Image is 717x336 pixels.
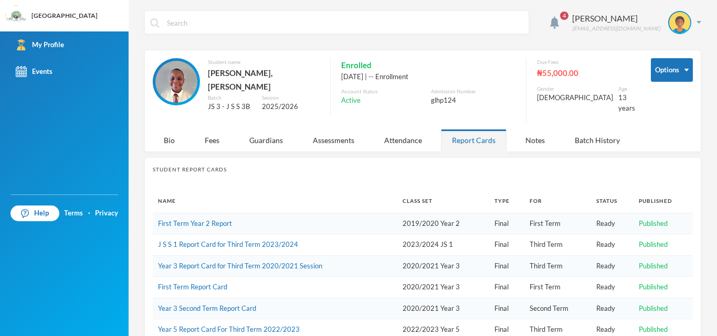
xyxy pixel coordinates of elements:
span: Published [639,304,668,312]
span: Published [639,325,668,333]
td: 2019/2020 Year 2 [397,213,489,234]
td: Ready [591,213,634,234]
th: For [524,189,591,213]
a: Privacy [95,208,118,219]
td: 2023/2024 JS 1 [397,234,489,256]
img: search [150,18,160,28]
a: Year 3 Second Term Report Card [158,304,256,312]
div: Student name [208,58,320,66]
th: Name [153,189,397,213]
div: 2025/2026 [262,102,320,112]
a: Help [10,205,59,221]
span: Published [639,283,668,291]
img: STUDENT [669,12,690,33]
span: Enrolled [341,58,372,72]
div: Student Report Cards [153,166,693,174]
span: Published [639,219,668,227]
td: Third Term [524,234,591,256]
td: Third Term [524,255,591,277]
td: Final [489,234,524,256]
span: Published [639,240,668,248]
div: Session [262,94,320,102]
td: Final [489,255,524,277]
input: Search [166,11,523,35]
div: Bio [153,129,186,151]
img: logo [6,6,27,27]
div: · [88,208,90,219]
span: Active [341,95,361,106]
div: 13 years [618,93,635,113]
div: Account Status [341,88,426,95]
td: 2020/2021 Year 3 [397,277,489,298]
div: Gender [537,85,613,93]
div: Events [16,66,52,77]
a: Year 5 Report Card For Third Term 2022/2023 [158,325,300,333]
th: Published [634,189,693,213]
td: Final [489,213,524,234]
a: First Term Report Card [158,283,227,291]
div: Batch [208,94,254,102]
img: STUDENT [155,61,197,103]
a: Year 3 Report Card for Third Term 2020/2021 Session [158,262,322,270]
td: Ready [591,298,634,319]
div: [DATE] | -- Enrollment [341,72,515,82]
div: [PERSON_NAME], [PERSON_NAME] [208,66,320,94]
td: Final [489,277,524,298]
button: Options [651,58,693,82]
span: Published [639,262,668,270]
div: [PERSON_NAME] [572,12,660,25]
div: Report Cards [441,129,507,151]
div: Due Fees [537,58,635,66]
div: Age [618,85,635,93]
div: Notes [514,129,556,151]
th: Type [489,189,524,213]
div: Attendance [373,129,433,151]
span: 4 [560,12,568,20]
div: [EMAIL_ADDRESS][DOMAIN_NAME] [572,25,660,32]
th: Class Set [397,189,489,213]
td: Final [489,298,524,319]
a: Terms [64,208,83,219]
div: [DEMOGRAPHIC_DATA] [537,93,613,103]
div: glhp124 [431,95,515,106]
div: My Profile [16,39,64,50]
div: Guardians [238,129,294,151]
td: First Term [524,213,591,234]
td: First Term [524,277,591,298]
a: First Term Year 2 Report [158,219,232,227]
div: [GEOGRAPHIC_DATA] [31,11,98,20]
td: 2020/2021 Year 3 [397,298,489,319]
div: Fees [194,129,230,151]
td: Second Term [524,298,591,319]
th: Status [591,189,634,213]
div: Batch History [564,129,631,151]
td: Ready [591,234,634,256]
div: Admission Number [431,88,515,95]
td: Ready [591,255,634,277]
td: Ready [591,277,634,298]
div: JS 3 - J S S 3B [208,102,254,112]
div: Assessments [302,129,365,151]
td: 2020/2021 Year 3 [397,255,489,277]
a: J S S 1 Report Card for Third Term 2023/2024 [158,240,298,248]
div: ₦55,000.00 [537,66,635,80]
